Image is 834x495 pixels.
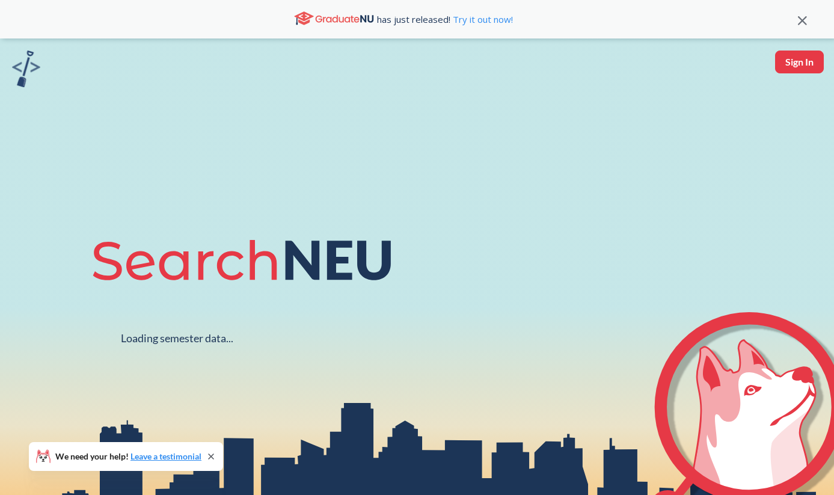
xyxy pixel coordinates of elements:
img: sandbox logo [12,51,40,87]
span: has just released! [377,13,513,26]
span: We need your help! [55,452,201,461]
div: Loading semester data... [121,331,233,345]
a: sandbox logo [12,51,40,91]
button: Sign In [775,51,824,73]
a: Try it out now! [450,13,513,25]
a: Leave a testimonial [130,451,201,461]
